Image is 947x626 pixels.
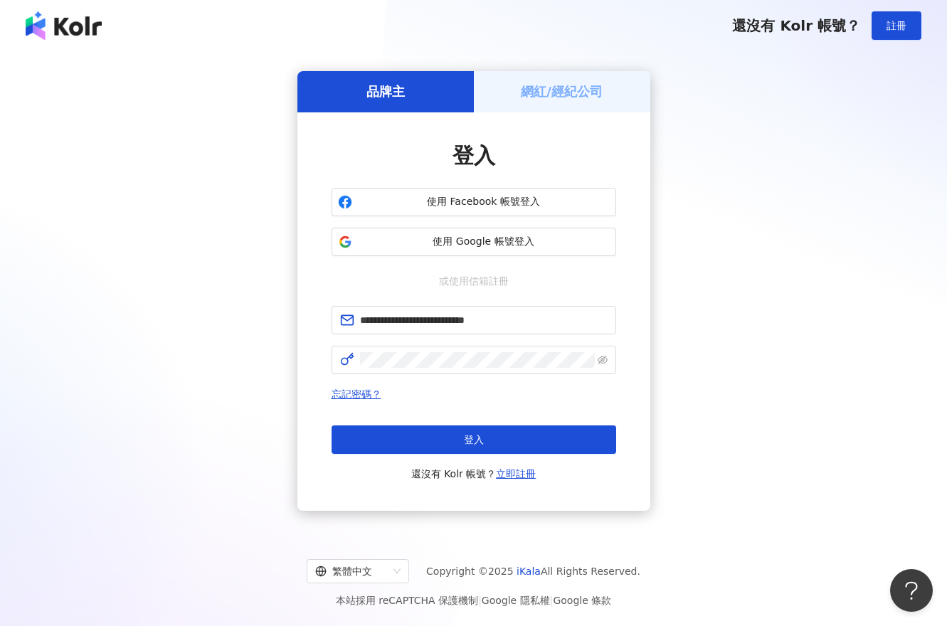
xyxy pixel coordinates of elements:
a: iKala [517,566,541,577]
img: logo [26,11,102,40]
span: 還沒有 Kolr 帳號？ [732,17,860,34]
a: 立即註冊 [496,468,536,479]
span: | [478,595,482,606]
span: 註冊 [887,20,906,31]
span: 登入 [453,143,495,168]
span: eye-invisible [598,355,608,365]
a: Google 隱私權 [482,595,550,606]
button: 登入 [332,425,616,454]
div: 繁體中文 [315,560,388,583]
span: 登入 [464,434,484,445]
h5: 品牌主 [366,83,405,100]
a: 忘記密碼？ [332,388,381,400]
button: 使用 Facebook 帳號登入 [332,188,616,216]
span: 本站採用 reCAPTCHA 保護機制 [336,592,611,609]
span: Copyright © 2025 All Rights Reserved. [426,563,640,580]
a: Google 條款 [553,595,611,606]
h5: 網紅/經紀公司 [521,83,603,100]
span: 還沒有 Kolr 帳號？ [411,465,536,482]
button: 註冊 [872,11,921,40]
span: 或使用信箱註冊 [429,273,519,289]
span: 使用 Facebook 帳號登入 [358,195,610,209]
button: 使用 Google 帳號登入 [332,228,616,256]
span: | [550,595,554,606]
span: 使用 Google 帳號登入 [358,235,610,249]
